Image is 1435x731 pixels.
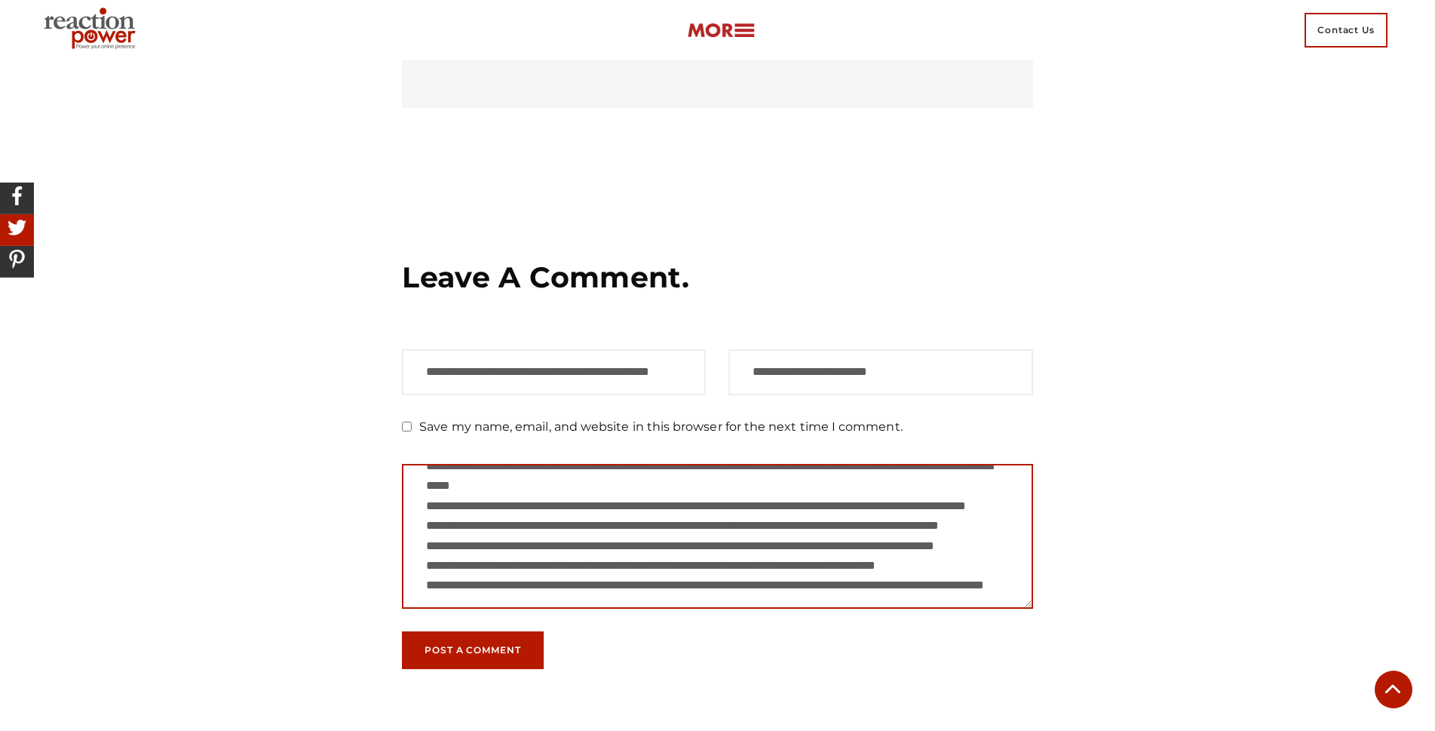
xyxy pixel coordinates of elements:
img: Share On Pinterest [4,246,30,272]
img: Share On Twitter [4,214,30,241]
img: Executive Branding | Personal Branding Agency [38,3,147,57]
h3: Leave a Comment. [402,259,1033,296]
span: Contact Us [1305,13,1387,48]
span: Post a Comment [425,646,521,655]
img: more-btn.png [687,22,755,39]
button: Post a Comment [402,631,544,669]
img: Share On Facebook [4,183,30,209]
